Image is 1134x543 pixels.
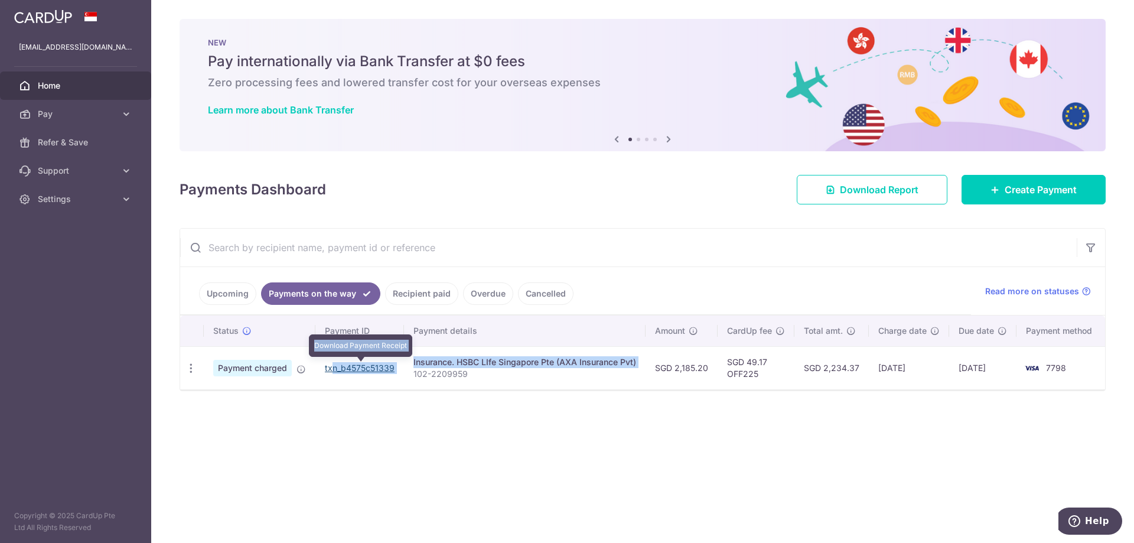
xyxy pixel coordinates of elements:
img: CardUp [14,9,72,24]
th: Payment ID [315,316,404,346]
td: SGD 2,234.37 [794,346,869,389]
a: Create Payment [962,175,1106,204]
div: Download Payment Receipt [309,334,412,357]
iframe: Opens a widget where you can find more information [1058,508,1122,537]
td: [DATE] [949,346,1016,389]
span: Refer & Save [38,136,116,148]
a: Learn more about Bank Transfer [208,104,354,116]
th: Payment details [404,316,646,346]
img: Bank transfer banner [180,19,1106,151]
span: Download Report [840,183,918,197]
div: Insurance. HSBC LIfe Singapore Pte (AXA Insurance Pvt) [413,356,636,368]
span: Amount [655,325,685,337]
a: Payments on the way [261,282,380,305]
span: Settings [38,193,116,205]
span: Due date [959,325,994,337]
a: txn_b4575c51339 [325,363,395,373]
p: 102-2209959 [413,368,636,380]
h4: Payments Dashboard [180,179,326,200]
span: Total amt. [804,325,843,337]
h6: Zero processing fees and lowered transfer cost for your overseas expenses [208,76,1077,90]
span: Pay [38,108,116,120]
a: Overdue [463,282,513,305]
span: 7798 [1046,363,1066,373]
a: Read more on statuses [985,285,1091,297]
span: Support [38,165,116,177]
span: Charge date [878,325,927,337]
span: Home [38,80,116,92]
th: Payment method [1016,316,1106,346]
td: SGD 49.17 OFF225 [718,346,794,389]
span: Status [213,325,239,337]
a: Upcoming [199,282,256,305]
span: Read more on statuses [985,285,1079,297]
span: Payment charged [213,360,292,376]
p: NEW [208,38,1077,47]
span: CardUp fee [727,325,772,337]
a: Download Report [797,175,947,204]
h5: Pay internationally via Bank Transfer at $0 fees [208,52,1077,71]
img: Bank Card [1020,361,1044,375]
td: SGD 2,185.20 [646,346,718,389]
a: Cancelled [518,282,573,305]
input: Search by recipient name, payment id or reference [180,229,1077,266]
a: Recipient paid [385,282,458,305]
p: [EMAIL_ADDRESS][DOMAIN_NAME] [19,41,132,53]
span: Create Payment [1005,183,1077,197]
td: [DATE] [869,346,949,389]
